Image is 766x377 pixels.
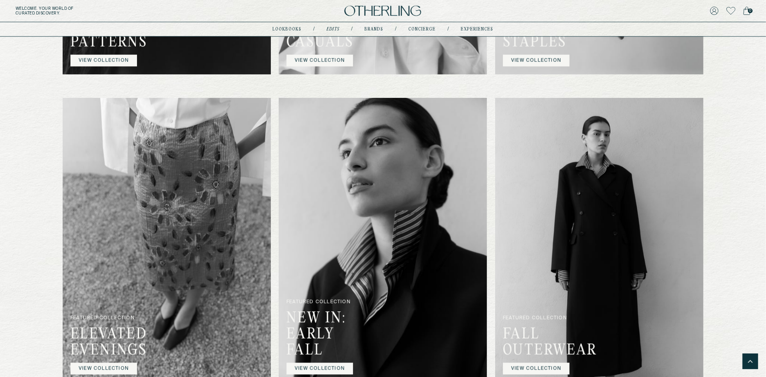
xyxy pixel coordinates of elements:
span: 0 [748,9,753,13]
p: FEATURED COLLECTION [287,299,375,311]
div: / [351,26,353,32]
a: Brands [365,27,384,31]
a: lookbooks [273,27,302,31]
p: FEATURED COLLECTION [503,316,591,327]
a: Edits [327,27,340,31]
a: VIEW COLLECTION [503,363,570,374]
div: / [448,26,449,32]
a: VIEW COLLECTION [70,363,137,374]
a: VIEW COLLECTION [70,55,137,67]
p: FEATURED COLLECTION [70,316,159,327]
a: experiences [461,27,494,31]
h2: ELEVATED EVENINGS [70,327,159,363]
a: VIEW COLLECTION [503,55,570,67]
a: VIEW COLLECTION [287,55,353,67]
div: / [395,26,397,32]
a: 0 [743,5,750,16]
a: VIEW COLLECTION [287,363,353,374]
h2: NEW IN: EARLY FALL [287,311,375,363]
a: concierge [409,27,436,31]
div: / [314,26,315,32]
img: logo [344,6,421,16]
h5: Welcome . Your world of curated discovery. [16,6,236,16]
h2: FALL OUTERWEAR [503,327,591,363]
